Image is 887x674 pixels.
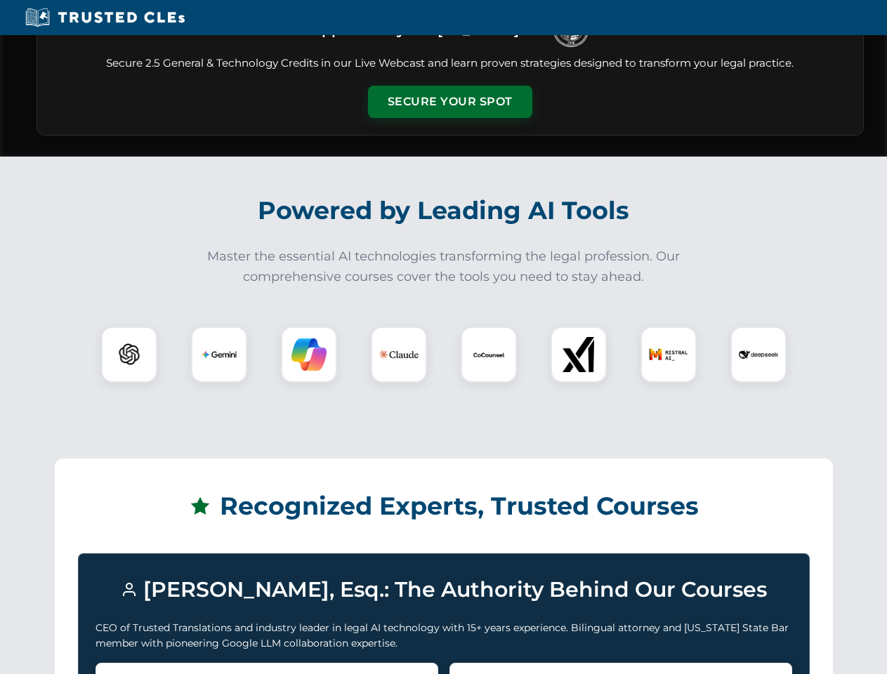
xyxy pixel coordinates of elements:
[461,326,517,383] div: CoCounsel
[55,186,833,235] h2: Powered by Leading AI Tools
[202,337,237,372] img: Gemini Logo
[471,337,506,372] img: CoCounsel Logo
[101,326,157,383] div: ChatGPT
[21,7,189,28] img: Trusted CLEs
[198,246,690,287] p: Master the essential AI technologies transforming the legal profession. Our comprehensive courses...
[109,334,150,375] img: ChatGPT Logo
[96,571,792,609] h3: [PERSON_NAME], Esq.: The Authority Behind Our Courses
[561,337,596,372] img: xAI Logo
[371,326,427,383] div: Claude
[54,55,846,72] p: Secure 2.5 General & Technology Credits in our Live Webcast and learn proven strategies designed ...
[96,620,792,652] p: CEO of Trusted Translations and industry leader in legal AI technology with 15+ years experience....
[291,337,327,372] img: Copilot Logo
[379,335,419,374] img: Claude Logo
[78,482,810,531] h2: Recognized Experts, Trusted Courses
[640,326,697,383] div: Mistral AI
[281,326,337,383] div: Copilot
[551,326,607,383] div: xAI
[191,326,247,383] div: Gemini
[739,335,778,374] img: DeepSeek Logo
[649,335,688,374] img: Mistral AI Logo
[368,86,532,118] button: Secure Your Spot
[730,326,787,383] div: DeepSeek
